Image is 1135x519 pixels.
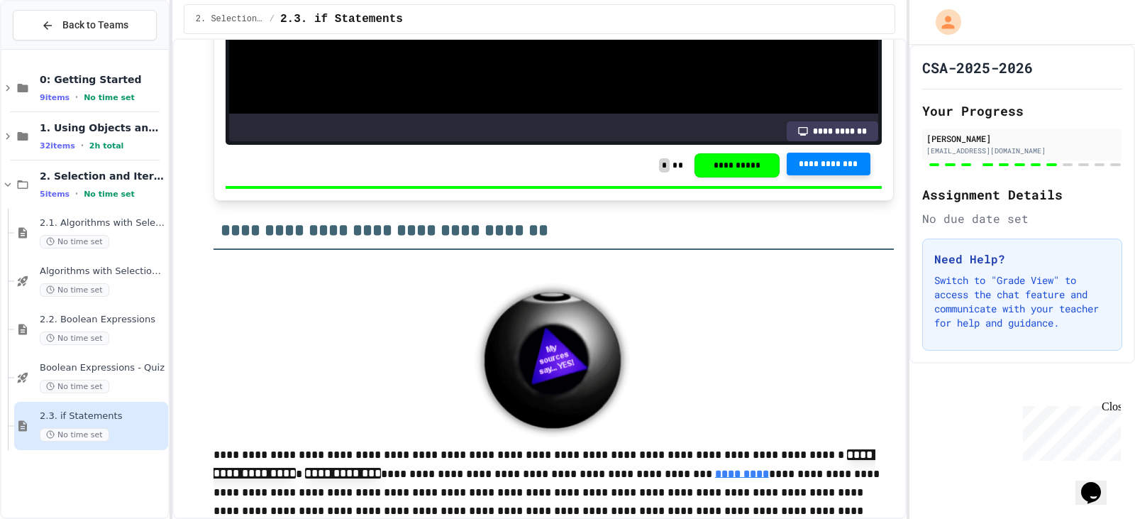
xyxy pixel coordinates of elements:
[40,283,109,297] span: No time set
[84,190,135,199] span: No time set
[922,185,1122,204] h2: Assignment Details
[40,73,165,86] span: 0: Getting Started
[1075,462,1121,505] iframe: chat widget
[926,132,1118,145] div: [PERSON_NAME]
[62,18,128,33] span: Back to Teams
[40,428,109,442] span: No time set
[40,380,109,393] span: No time set
[934,251,1110,268] h3: Need Help?
[1017,400,1121,461] iframe: chat widget
[40,362,165,374] span: Boolean Expressions - Quiz
[40,410,165,422] span: 2.3. if Statements
[40,190,70,199] span: 5 items
[6,6,98,90] div: Chat with us now!Close
[84,93,135,102] span: No time set
[922,58,1033,77] h1: CSA-2025-2026
[40,217,165,229] span: 2.1. Algorithms with Selection and Repetition
[934,273,1110,330] p: Switch to "Grade View" to access the chat feature and communicate with your teacher for help and ...
[926,146,1118,156] div: [EMAIL_ADDRESS][DOMAIN_NAME]
[75,188,78,200] span: •
[40,266,165,278] span: Algorithms with Selection and Repetition - Topic 2.1
[40,93,70,102] span: 9 items
[40,141,75,151] span: 32 items
[196,13,264,25] span: 2. Selection and Iteration
[280,11,403,28] span: 2.3. if Statements
[922,101,1122,121] h2: Your Progress
[40,332,109,345] span: No time set
[922,210,1122,227] div: No due date set
[75,92,78,103] span: •
[40,170,165,182] span: 2. Selection and Iteration
[270,13,275,25] span: /
[921,6,965,38] div: My Account
[40,121,165,134] span: 1. Using Objects and Methods
[89,141,124,151] span: 2h total
[81,140,84,151] span: •
[40,314,165,326] span: 2.2. Boolean Expressions
[40,235,109,248] span: No time set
